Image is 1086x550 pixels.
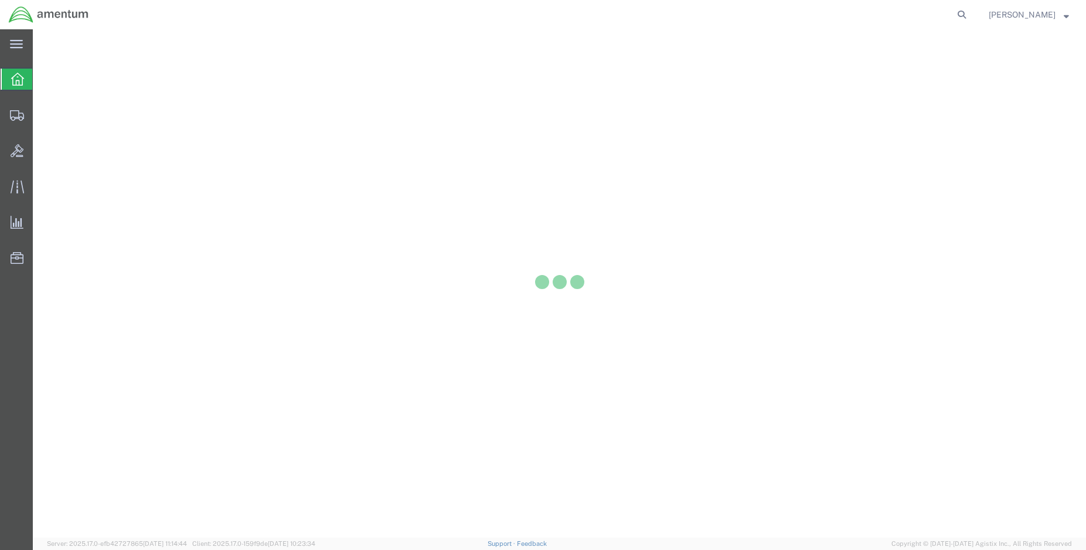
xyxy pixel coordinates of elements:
[143,540,187,547] span: [DATE] 11:14:44
[517,540,547,547] a: Feedback
[891,539,1072,549] span: Copyright © [DATE]-[DATE] Agistix Inc., All Rights Reserved
[192,540,315,547] span: Client: 2025.17.0-159f9de
[268,540,315,547] span: [DATE] 10:23:34
[988,8,1070,22] button: [PERSON_NAME]
[8,6,89,23] img: logo
[47,540,187,547] span: Server: 2025.17.0-efb42727865
[488,540,517,547] a: Support
[989,8,1056,21] span: Brian Marquez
